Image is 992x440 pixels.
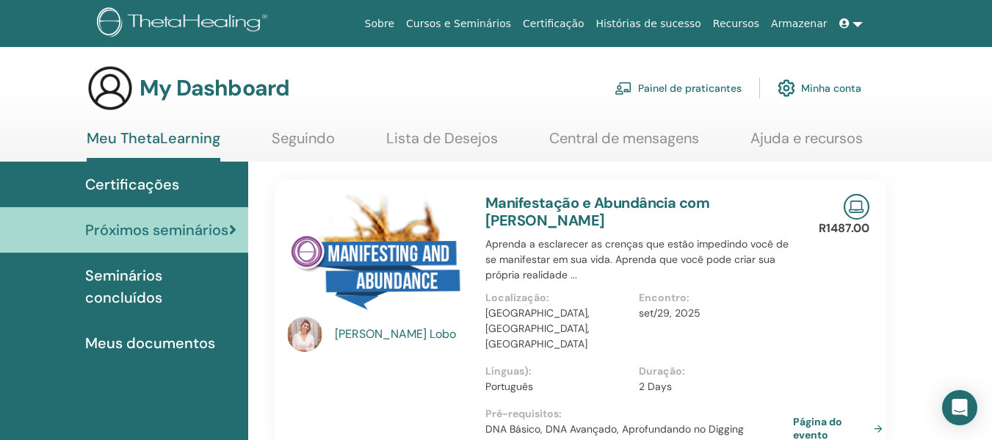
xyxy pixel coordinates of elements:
a: Manifestação e Abundância com [PERSON_NAME] [485,193,710,230]
span: Seminários concluídos [85,264,236,309]
div: Open Intercom Messenger [942,390,977,425]
a: Minha conta [778,72,861,104]
a: Lista de Desejos [386,129,498,158]
a: Central de mensagens [549,129,699,158]
p: set/29, 2025 [639,306,784,321]
span: Meus documentos [85,332,215,354]
a: Painel de praticantes [615,72,742,104]
a: [PERSON_NAME] Lobo [335,325,471,343]
p: Línguas) : [485,364,631,379]
p: Encontro : [639,290,784,306]
img: chalkboard-teacher.svg [615,82,632,95]
span: Certificações [85,173,179,195]
span: Próximos seminários [85,219,228,241]
img: Manifestação e Abundância [287,194,468,321]
a: Recursos [707,10,765,37]
img: default.jpg [287,317,322,352]
p: Pré-requisitos : [485,406,793,422]
p: 2 Days [639,379,784,394]
p: [GEOGRAPHIC_DATA], [GEOGRAPHIC_DATA], [GEOGRAPHIC_DATA] [485,306,631,352]
p: DNA Básico, DNA Avançado, Aprofundando no Digging [485,422,793,437]
a: Seguindo [272,129,335,158]
img: generic-user-icon.jpg [87,65,134,112]
p: Português [485,379,631,394]
img: cog.svg [778,76,795,101]
img: logo.png [97,7,272,40]
a: Cursos e Seminários [400,10,517,37]
a: Sobre [359,10,400,37]
a: Ajuda e recursos [750,129,863,158]
img: Live Online Seminar [844,194,869,220]
p: Duração : [639,364,784,379]
a: Histórias de sucesso [590,10,707,37]
a: Armazenar [765,10,833,37]
p: Localização : [485,290,631,306]
a: Certificação [517,10,590,37]
p: R1487.00 [819,220,869,237]
h3: My Dashboard [140,75,289,101]
a: Meu ThetaLearning [87,129,220,162]
p: Aprenda a esclarecer as crenças que estão impedindo você de se manifestar em sua vida. Aprenda qu... [485,237,793,283]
